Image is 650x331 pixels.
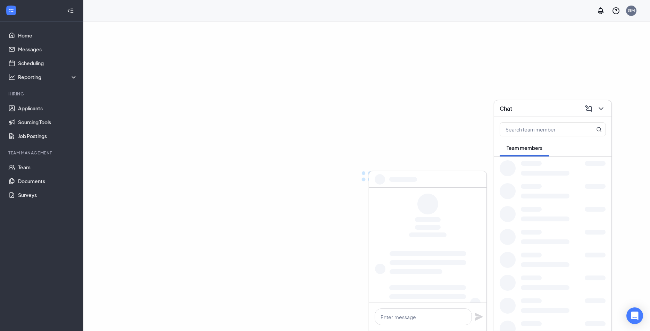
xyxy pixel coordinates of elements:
[18,101,77,115] a: Applicants
[8,7,15,14] svg: WorkstreamLogo
[597,104,605,113] svg: ChevronDown
[612,7,620,15] svg: QuestionInfo
[500,123,582,136] input: Search team member
[8,74,15,80] svg: Analysis
[18,28,77,42] a: Home
[8,150,76,156] div: Team Management
[626,307,643,324] div: Open Intercom Messenger
[18,115,77,129] a: Sourcing Tools
[582,103,593,114] button: ComposeMessage
[596,127,602,132] svg: MagnifyingGlass
[18,74,78,80] div: Reporting
[18,42,77,56] a: Messages
[628,8,635,14] div: GM
[67,7,74,14] svg: Collapse
[18,129,77,143] a: Job Postings
[507,145,542,151] span: Team members
[18,174,77,188] a: Documents
[18,160,77,174] a: Team
[597,7,605,15] svg: Notifications
[500,105,512,112] h3: Chat
[584,104,593,113] svg: ComposeMessage
[18,56,77,70] a: Scheduling
[475,313,483,321] svg: Plane
[595,103,606,114] button: ChevronDown
[8,91,76,97] div: Hiring
[18,188,77,202] a: Surveys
